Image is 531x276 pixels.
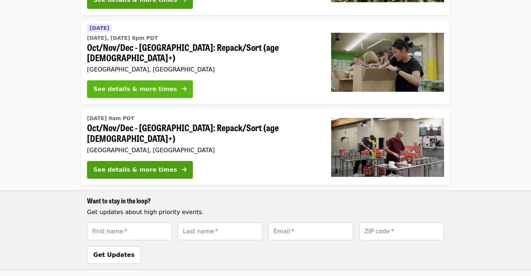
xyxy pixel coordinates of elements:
[87,122,319,144] span: Oct/Nov/Dec - [GEOGRAPHIC_DATA]: Repack/Sort (age [DEMOGRAPHIC_DATA]+)
[87,34,158,42] time: [DATE], [DATE] 6pm PDT
[87,66,319,73] div: [GEOGRAPHIC_DATA], [GEOGRAPHIC_DATA]
[81,110,450,185] a: See details for "Oct/Nov/Dec - Portland: Repack/Sort (age 16+)"
[87,115,134,122] time: [DATE] 9am PDT
[268,223,353,240] input: [object Object]
[90,25,109,31] span: [DATE]
[87,161,193,179] button: See details & more times
[87,80,193,98] button: See details & more times
[178,223,263,240] input: [object Object]
[93,251,135,258] span: Get Updates
[87,147,319,154] div: [GEOGRAPHIC_DATA], [GEOGRAPHIC_DATA]
[331,33,444,92] img: Oct/Nov/Dec - Portland: Repack/Sort (age 8+) organized by Oregon Food Bank
[87,196,151,205] span: Want to stay in the loop?
[181,85,187,92] i: arrow-right icon
[93,165,177,174] div: See details & more times
[181,166,187,173] i: arrow-right icon
[87,223,172,240] input: [object Object]
[331,118,444,177] img: Oct/Nov/Dec - Portland: Repack/Sort (age 16+) organized by Oregon Food Bank
[81,21,450,104] a: See details for "Oct/Nov/Dec - Portland: Repack/Sort (age 8+)"
[87,42,319,63] span: Oct/Nov/Dec - [GEOGRAPHIC_DATA]: Repack/Sort (age [DEMOGRAPHIC_DATA]+)
[87,246,141,264] button: Get Updates
[359,223,444,240] input: [object Object]
[87,209,204,216] span: Get updates about high priority events.
[93,85,177,94] div: See details & more times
